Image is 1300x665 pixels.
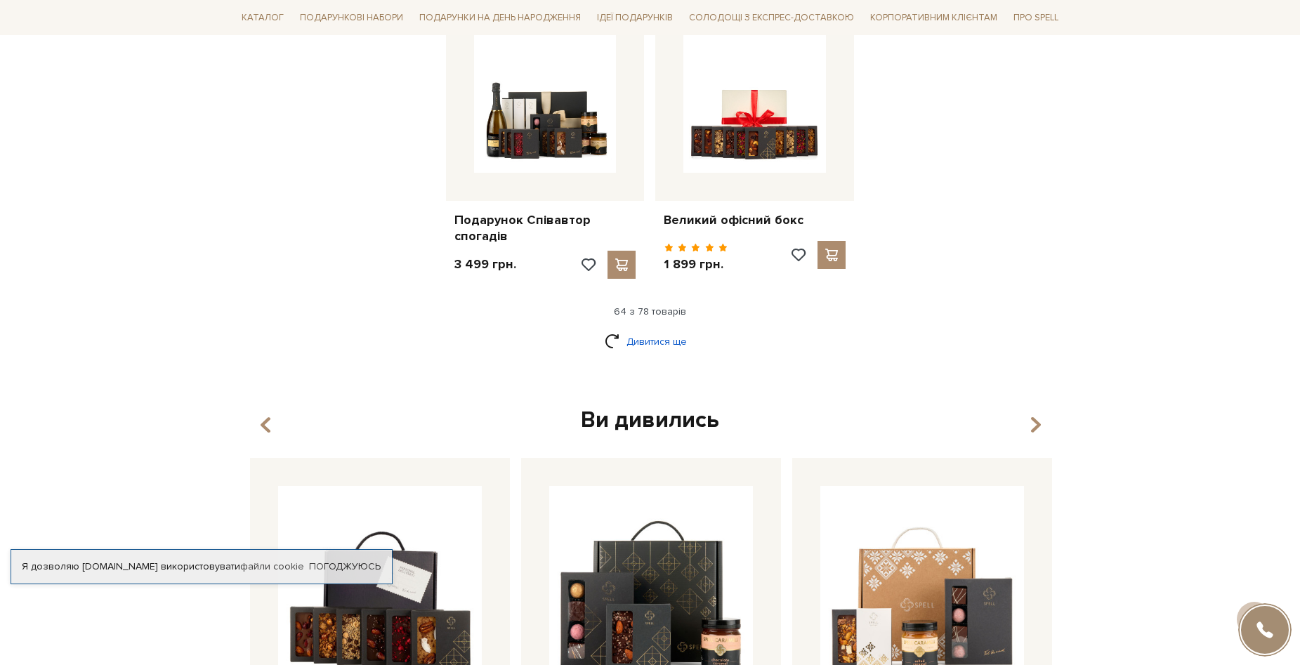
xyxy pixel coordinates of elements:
span: Подарункові набори [294,7,409,29]
span: Каталог [236,7,289,29]
a: Дивитися ще [605,329,696,354]
span: Подарунки на День народження [414,7,586,29]
div: Я дозволяю [DOMAIN_NAME] використовувати [11,560,392,573]
a: Корпоративним клієнтам [865,6,1003,29]
a: Погоджуюсь [309,560,381,573]
a: файли cookie [240,560,304,572]
span: Ідеї подарунків [591,7,678,29]
div: 64 з 78 товарів [230,305,1070,318]
p: 3 499 грн. [454,256,516,272]
div: Ви дивились [244,406,1056,435]
a: Великий офісний бокс [664,212,846,228]
span: Про Spell [1008,7,1064,29]
a: Подарунок Співавтор спогадів [454,212,636,245]
a: Солодощі з експрес-доставкою [683,6,860,29]
p: 1 899 грн. [664,256,728,272]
